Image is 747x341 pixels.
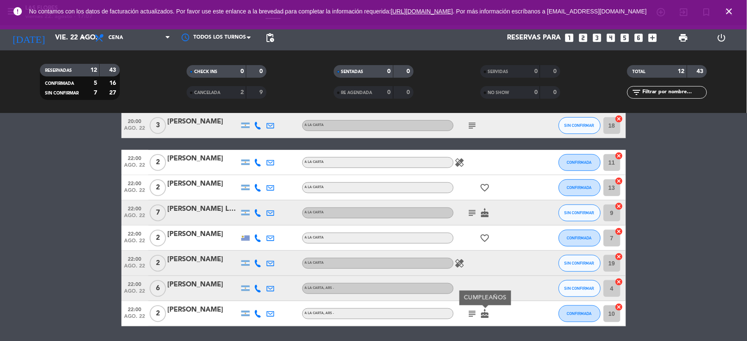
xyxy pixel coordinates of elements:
[194,70,217,74] span: CHECK INS
[647,32,658,43] i: add_box
[467,121,478,131] i: subject
[194,91,220,95] span: CANCELADA
[606,32,617,43] i: looks_4
[453,8,647,15] a: . Por más información escríbanos a [EMAIL_ADDRESS][DOMAIN_NAME]
[507,34,561,42] span: Reservas para
[406,89,412,95] strong: 0
[90,67,97,73] strong: 12
[260,68,265,74] strong: 0
[391,8,453,15] a: [URL][DOMAIN_NAME]
[559,305,601,322] button: CONFIRMADA
[702,25,741,50] div: LOG OUT
[388,89,391,95] strong: 0
[559,117,601,134] button: SIN CONFIRMAR
[480,233,490,243] i: favorite_border
[641,88,707,97] input: Filtrar por nombre...
[45,91,79,95] span: SIN CONFIRMAR
[480,309,490,319] i: cake
[341,91,372,95] span: RE AGENDADA
[124,289,145,298] span: ago. 22
[406,68,412,74] strong: 0
[305,160,324,164] span: A LA CARTA
[559,205,601,221] button: SIN CONFIRMAR
[13,6,23,16] i: error
[567,236,592,240] span: CONFIRMADA
[305,236,324,239] span: A LA CARTA
[615,303,623,311] i: cancel
[559,154,601,171] button: CONFIRMADA
[565,261,594,265] span: SIN CONFIRMAR
[567,185,592,190] span: CONFIRMADA
[565,286,594,291] span: SIN CONFIRMAR
[260,89,265,95] strong: 9
[150,205,166,221] span: 7
[388,68,391,74] strong: 0
[108,35,123,41] span: Cena
[534,68,538,74] strong: 0
[324,312,334,315] span: , ARS -
[633,32,644,43] i: looks_6
[124,304,145,314] span: 22:00
[459,291,511,305] div: CUMPLEAÑOS
[124,279,145,289] span: 22:00
[559,230,601,247] button: CONFIRMADA
[150,117,166,134] span: 3
[480,183,490,193] i: favorite_border
[724,6,734,16] i: close
[488,70,509,74] span: SERVIDAS
[168,254,239,265] div: [PERSON_NAME]
[565,123,594,128] span: SIN CONFIRMAR
[488,91,509,95] span: NO SHOW
[168,204,239,215] div: [PERSON_NAME] Lo [PERSON_NAME]
[305,286,334,290] span: A LA CARTA
[150,255,166,272] span: 2
[615,115,623,123] i: cancel
[124,314,145,323] span: ago. 22
[467,309,478,319] i: subject
[565,210,594,215] span: SIN CONFIRMAR
[124,263,145,273] span: ago. 22
[45,81,74,86] span: CONFIRMADA
[615,177,623,185] i: cancel
[265,33,275,43] span: pending_actions
[124,228,145,238] span: 22:00
[567,311,592,316] span: CONFIRMADA
[240,89,244,95] strong: 2
[559,280,601,297] button: SIN CONFIRMAR
[615,278,623,286] i: cancel
[455,258,465,268] i: healing
[620,32,631,43] i: looks_5
[6,29,51,47] i: [DATE]
[168,178,239,189] div: [PERSON_NAME]
[124,188,145,197] span: ago. 22
[455,157,465,168] i: healing
[578,32,589,43] i: looks_two
[305,312,334,315] span: A LA CARTA
[615,227,623,236] i: cancel
[109,90,118,96] strong: 27
[305,123,324,127] span: A LA CARTA
[716,33,726,43] i: power_settings_new
[559,179,601,196] button: CONFIRMADA
[305,261,324,265] span: A LA CARTA
[240,68,244,74] strong: 0
[564,32,575,43] i: looks_one
[631,87,641,97] i: filter_list
[480,208,490,218] i: cake
[559,255,601,272] button: SIN CONFIRMAR
[124,238,145,248] span: ago. 22
[341,70,364,74] span: SENTADAS
[168,279,239,290] div: [PERSON_NAME]
[94,80,97,86] strong: 5
[94,90,97,96] strong: 7
[150,280,166,297] span: 6
[45,68,72,73] span: RESERVADAS
[109,67,118,73] strong: 43
[632,70,645,74] span: TOTAL
[150,230,166,247] span: 2
[124,163,145,172] span: ago. 22
[168,304,239,315] div: [PERSON_NAME]
[124,213,145,223] span: ago. 22
[78,33,88,43] i: arrow_drop_down
[553,89,558,95] strong: 0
